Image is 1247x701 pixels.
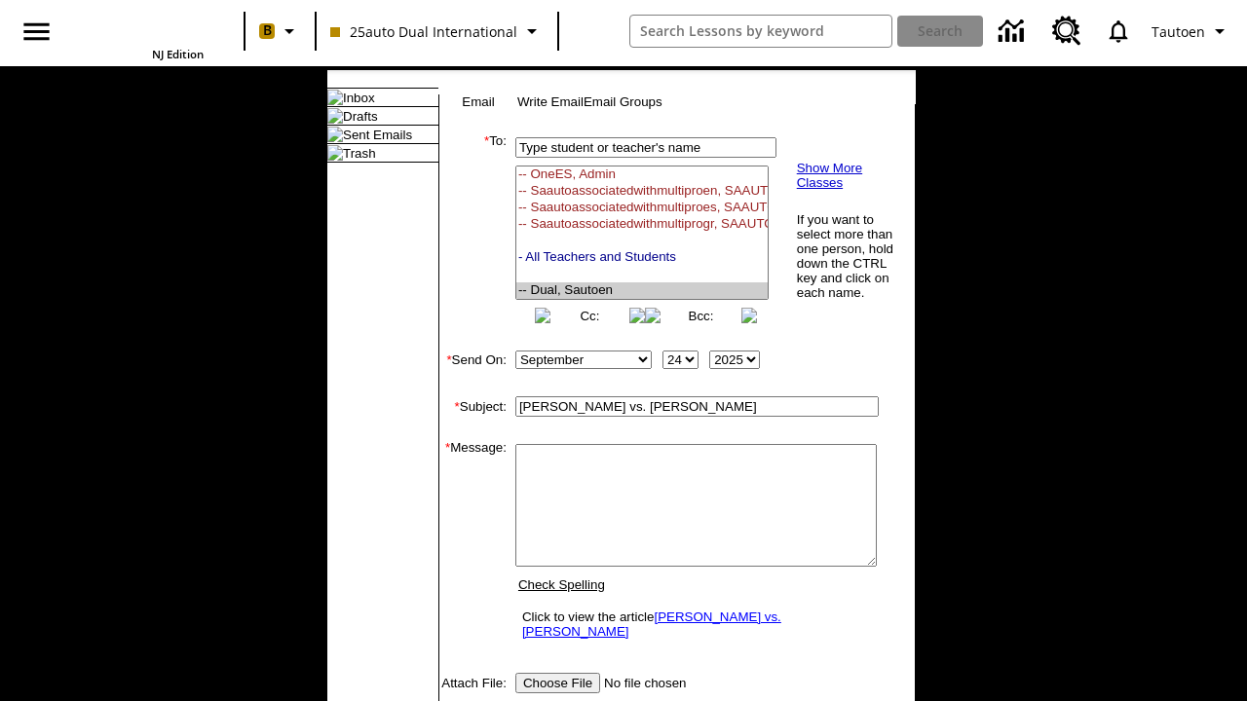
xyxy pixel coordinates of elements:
[584,94,662,109] a: Email Groups
[517,605,875,644] td: Click to view the article
[797,161,862,190] a: Show More Classes
[77,6,204,61] div: Home
[507,683,508,683] img: spacer.gif
[629,308,645,323] img: button_right.png
[8,3,65,60] button: Open side menu
[462,94,494,109] a: Email
[630,16,892,47] input: search field
[1040,5,1093,57] a: Resource Center, Will open in new tab
[322,14,551,49] button: Class: 25auto Dual International, Select your class
[327,145,343,161] img: folder_icon.gif
[645,308,661,323] img: button_left.png
[439,133,507,327] td: To:
[327,108,343,124] img: folder_icon.gif
[439,669,507,697] td: Attach File:
[516,183,768,200] option: -- Saautoassociatedwithmultiproen, SAAUTOASSOCIATEDWITHMULTIPROGRAMEN
[1152,21,1205,42] span: Tautoen
[439,392,507,421] td: Subject:
[516,282,768,299] option: -- Dual, Sautoen
[439,440,507,649] td: Message:
[517,94,584,109] a: Write Email
[987,5,1040,58] a: Data Center
[689,309,714,323] a: Bcc:
[580,309,599,323] a: Cc:
[439,327,459,347] img: spacer.gif
[1093,6,1144,56] a: Notifications
[516,249,768,266] option: - All Teachers and Students
[152,47,204,61] span: NJ Edition
[343,91,375,105] a: Inbox
[1144,14,1239,49] button: Profile/Settings
[796,211,899,301] td: If you want to select more than one person, hold down the CTRL key and click on each name.
[535,308,550,323] img: button_left.png
[439,347,507,373] td: Send On:
[327,127,343,142] img: folder_icon.gif
[343,109,378,124] a: Drafts
[741,308,757,323] img: button_right.png
[343,128,412,142] a: Sent Emails
[343,146,376,161] a: Trash
[263,18,272,43] span: B
[507,226,511,236] img: spacer.gif
[516,166,768,183] option: -- OneES, Admin
[522,609,781,639] a: [PERSON_NAME] vs. [PERSON_NAME]
[507,544,508,545] img: spacer.gif
[518,577,605,592] a: Check Spelling
[330,21,517,42] span: 25auto Dual International
[251,14,309,49] button: Boost Class color is peach. Change class color
[507,406,508,407] img: spacer.gif
[439,373,459,392] img: spacer.gif
[439,649,459,669] img: spacer.gif
[439,421,459,440] img: spacer.gif
[516,216,768,233] option: -- Saautoassociatedwithmultiprogr, SAAUTOASSOCIATEDWITHMULTIPROGRAMCLA
[516,200,768,216] option: -- Saautoassociatedwithmultiproes, SAAUTOASSOCIATEDWITHMULTIPROGRAMES
[327,90,343,105] img: folder_icon.gif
